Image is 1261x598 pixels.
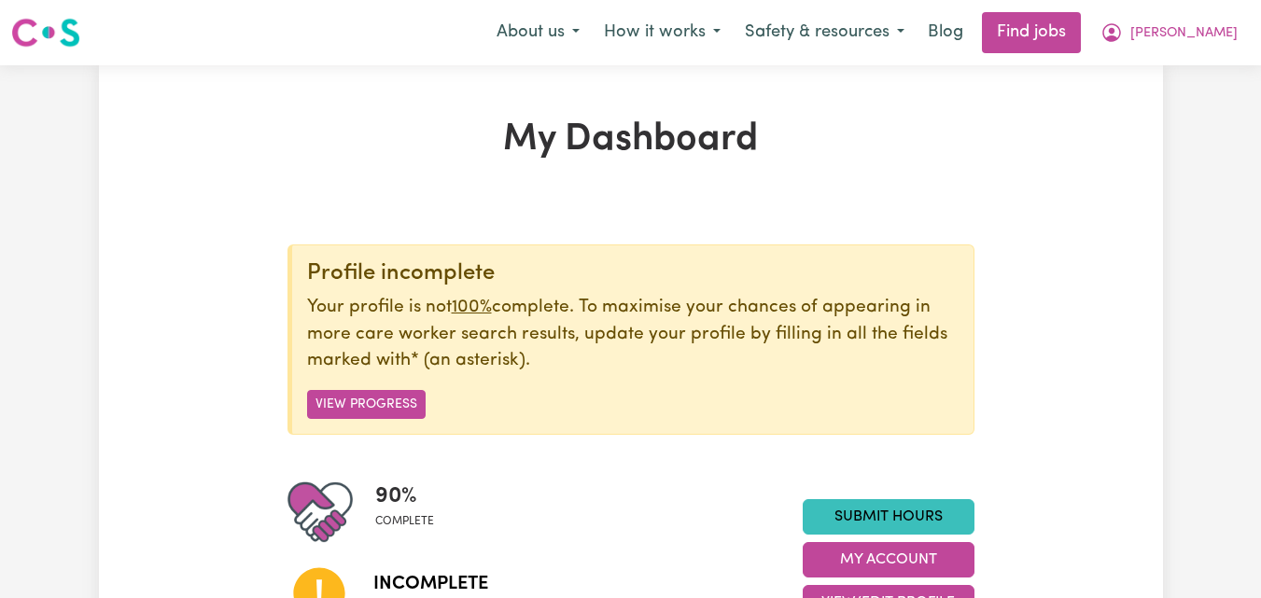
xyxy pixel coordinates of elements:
p: Your profile is not complete. To maximise your chances of appearing in more care worker search re... [307,295,959,375]
a: Careseekers logo [11,11,80,54]
span: 90 % [375,480,434,513]
a: Find jobs [982,12,1081,53]
span: complete [375,513,434,530]
div: Profile completeness: 90% [375,480,449,545]
a: Submit Hours [803,499,974,535]
span: an asterisk [411,352,525,369]
h1: My Dashboard [287,118,974,162]
button: My Account [1088,13,1250,52]
div: Profile incomplete [307,260,959,287]
span: Incomplete [373,570,488,598]
img: Careseekers logo [11,16,80,49]
u: 100% [452,299,492,316]
a: Blog [917,12,974,53]
button: My Account [803,542,974,577]
button: Safety & resources [733,13,917,52]
button: About us [484,13,592,52]
span: [PERSON_NAME] [1130,23,1238,44]
button: How it works [592,13,733,52]
button: View Progress [307,390,426,419]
